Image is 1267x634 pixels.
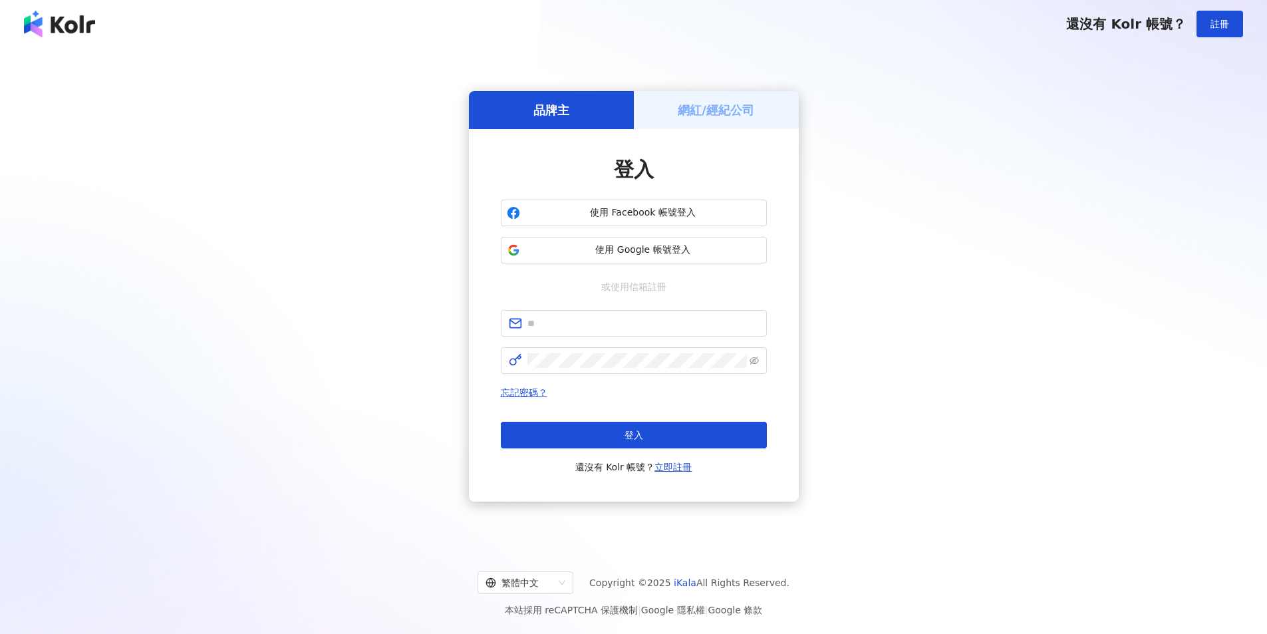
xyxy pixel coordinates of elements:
[678,102,754,118] h5: 網紅/經紀公司
[589,575,789,591] span: Copyright © 2025 All Rights Reserved.
[501,200,767,226] button: 使用 Facebook 帳號登入
[705,605,708,615] span: |
[614,158,654,181] span: 登入
[486,572,553,593] div: 繁體中文
[654,462,692,472] a: 立即註冊
[641,605,705,615] a: Google 隱私權
[750,356,759,365] span: eye-invisible
[525,206,761,220] span: 使用 Facebook 帳號登入
[525,243,761,257] span: 使用 Google 帳號登入
[533,102,569,118] h5: 品牌主
[24,11,95,37] img: logo
[505,602,762,618] span: 本站採用 reCAPTCHA 保護機制
[708,605,762,615] a: Google 條款
[638,605,641,615] span: |
[592,279,676,294] span: 或使用信箱註冊
[1197,11,1243,37] button: 註冊
[501,237,767,263] button: 使用 Google 帳號登入
[501,422,767,448] button: 登入
[575,459,692,475] span: 還沒有 Kolr 帳號？
[1066,16,1186,32] span: 還沒有 Kolr 帳號？
[501,387,547,398] a: 忘記密碼？
[625,430,643,440] span: 登入
[674,577,696,588] a: iKala
[1210,19,1229,29] span: 註冊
